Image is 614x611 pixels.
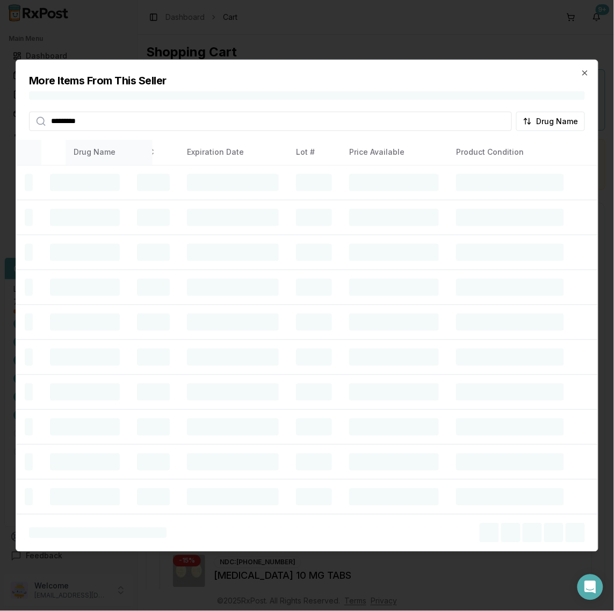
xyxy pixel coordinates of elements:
th: Lot # [287,139,341,165]
th: Product Condition [447,139,573,165]
th: Drug Name [66,139,153,165]
span: Drug Name [536,116,578,126]
h2: More Items From This Seller [29,73,586,88]
button: Drug Name [516,111,585,131]
th: Expiration Date [178,139,287,165]
th: NDC [128,139,178,165]
th: Price Available [341,139,447,165]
